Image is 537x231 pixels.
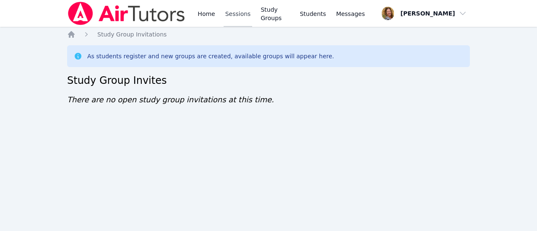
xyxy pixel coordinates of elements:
[67,2,186,25] img: Air Tutors
[87,52,334,60] div: As students register and new groups are created, available groups will appear here.
[67,74,470,87] h2: Study Group Invites
[67,30,470,39] nav: Breadcrumb
[336,10,365,18] span: Messages
[67,95,274,104] span: There are no open study group invitations at this time.
[97,31,167,38] span: Study Group Invitations
[97,30,167,39] a: Study Group Invitations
